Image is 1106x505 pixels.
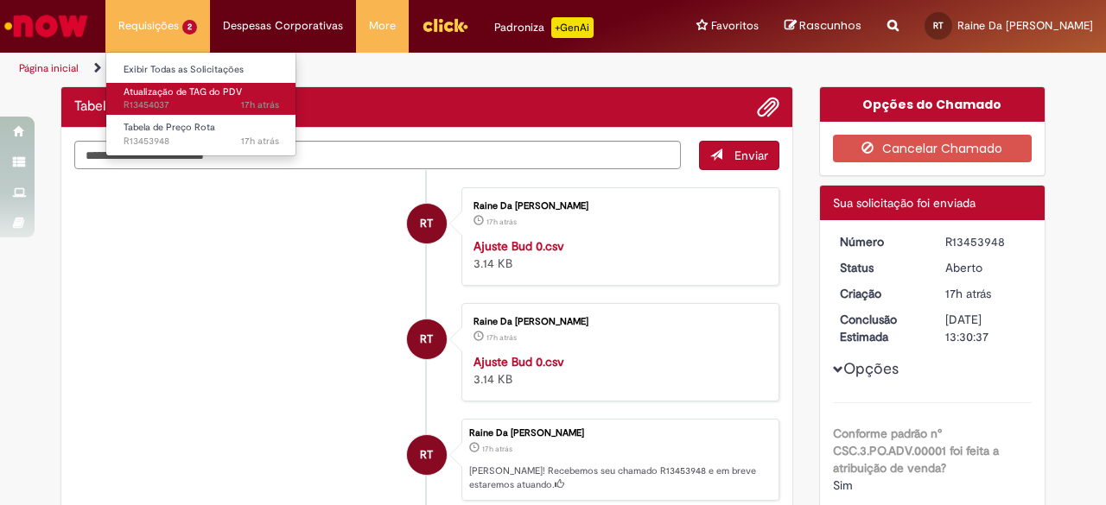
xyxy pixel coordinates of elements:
a: Aberto R13453948 : Tabela de Preço Rota [106,118,296,150]
div: Raine Da [PERSON_NAME] [474,201,761,211]
span: Rascunhos [799,17,861,34]
a: Ajuste Bud 0.csv [474,238,564,254]
button: Cancelar Chamado [833,135,1033,162]
span: Tabela de Preço Rota [124,121,215,134]
div: R13453948 [945,233,1026,250]
span: Despesas Corporativas [223,17,343,35]
div: 27/08/2025 17:30:34 [945,285,1026,302]
span: Raine Da [PERSON_NAME] [957,18,1093,33]
span: 17h atrás [482,444,512,454]
div: Aberto [945,259,1026,276]
dt: Número [827,233,933,250]
span: 17h atrás [241,135,279,148]
li: Raine Da Luz Nogueira De Toledo [74,419,779,502]
dt: Status [827,259,933,276]
span: Requisições [118,17,179,35]
img: ServiceNow [2,9,91,43]
time: 27/08/2025 17:30:06 [486,332,517,343]
div: Raine Da Luz Nogueira De Toledo [407,204,447,243]
span: More [369,17,396,35]
span: R13454037 [124,98,279,112]
dt: Criação [827,285,933,302]
time: 27/08/2025 17:30:34 [482,444,512,454]
div: Raine Da Luz Nogueira De Toledo [407,319,447,359]
div: Opções do Chamado [820,87,1046,122]
time: 27/08/2025 17:47:47 [241,98,279,111]
a: Exibir Todas as Solicitações [106,60,296,79]
span: 17h atrás [486,217,517,227]
a: Rascunhos [785,18,861,35]
time: 27/08/2025 17:30:35 [241,135,279,148]
textarea: Digite sua mensagem aqui... [74,141,681,169]
button: Enviar [699,141,779,170]
div: [DATE] 13:30:37 [945,311,1026,345]
span: Favoritos [711,17,759,35]
div: 3.14 KB [474,353,761,388]
div: 3.14 KB [474,237,761,272]
span: Enviar [734,148,768,163]
dt: Conclusão Estimada [827,311,933,345]
span: RT [420,203,433,244]
button: Adicionar anexos [757,96,779,118]
span: 17h atrás [241,98,279,111]
a: Página inicial [19,61,79,75]
div: Padroniza [494,17,594,38]
a: Aberto R13454037 : Atualização de TAG do PDV [106,83,296,115]
span: R13453948 [124,135,279,148]
span: 17h atrás [486,332,517,343]
img: click_logo_yellow_360x200.png [422,12,468,38]
time: 27/08/2025 17:30:34 [945,286,991,301]
div: Raine Da [PERSON_NAME] [474,317,761,327]
span: 2 [182,20,197,35]
span: RT [420,319,433,360]
time: 27/08/2025 17:30:32 [486,217,517,227]
span: Sua solicitação foi enviada [833,195,976,211]
span: Sim [833,477,853,493]
p: [PERSON_NAME]! Recebemos seu chamado R13453948 e em breve estaremos atuando. [469,464,770,491]
a: Ajuste Bud 0.csv [474,354,564,369]
span: RT [420,434,433,476]
ul: Trilhas de página [13,53,724,85]
span: RT [933,20,944,31]
h2: Tabela de Preço Rota Histórico de tíquete [74,99,205,115]
p: +GenAi [551,17,594,38]
div: Raine Da [PERSON_NAME] [469,428,770,439]
ul: Requisições [105,52,296,156]
span: 17h atrás [945,286,991,301]
div: Raine Da Luz Nogueira De Toledo [407,435,447,475]
b: Conforme padrão n° CSC.3.PO.ADV.00001 foi feita a atribuição de venda? [833,426,999,476]
span: Atualização de TAG do PDV [124,85,242,98]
